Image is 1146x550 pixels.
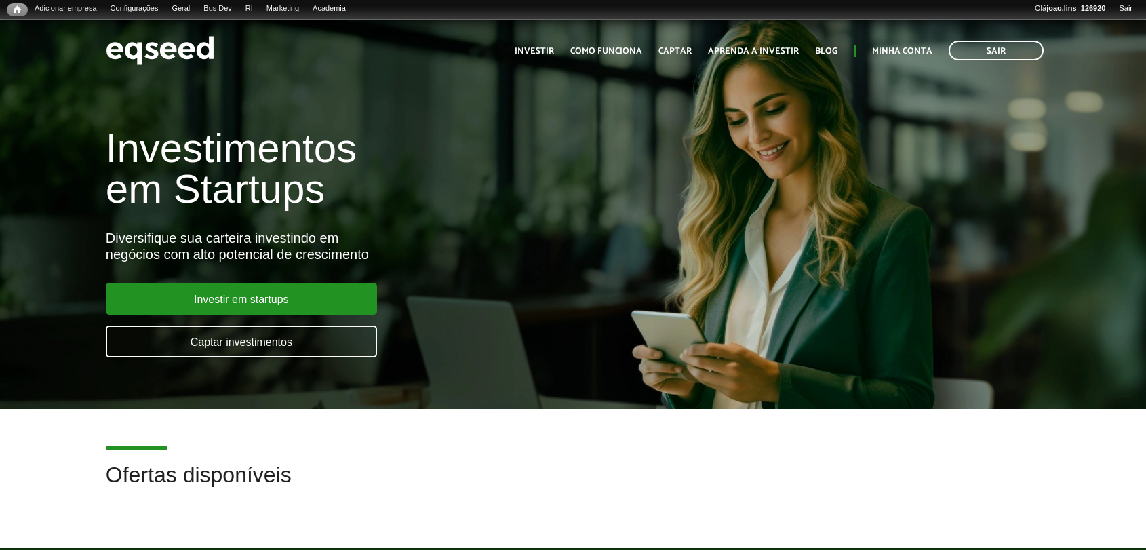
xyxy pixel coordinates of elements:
[570,47,642,56] a: Como funciona
[106,326,377,357] a: Captar investimentos
[815,47,837,56] a: Blog
[1112,3,1139,14] a: Sair
[165,3,197,14] a: Geral
[658,47,692,56] a: Captar
[197,3,239,14] a: Bus Dev
[104,3,165,14] a: Configurações
[14,5,21,14] span: Início
[7,3,28,16] a: Início
[260,3,306,14] a: Marketing
[106,33,214,68] img: EqSeed
[708,47,799,56] a: Aprenda a investir
[106,283,377,315] a: Investir em startups
[306,3,353,14] a: Academia
[949,41,1044,60] a: Sair
[239,3,260,14] a: RI
[1046,4,1105,12] strong: joao.lins_126920
[1028,3,1112,14] a: Olájoao.lins_126920
[106,463,1040,507] h2: Ofertas disponíveis
[872,47,932,56] a: Minha conta
[28,3,104,14] a: Adicionar empresa
[106,230,658,262] div: Diversifique sua carteira investindo em negócios com alto potencial de crescimento
[106,128,658,210] h1: Investimentos em Startups
[515,47,554,56] a: Investir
